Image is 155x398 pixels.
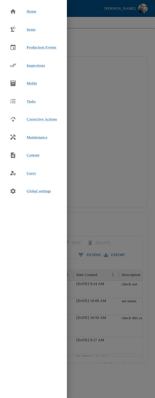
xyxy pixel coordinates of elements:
a: Tasks [5,95,41,108]
span: Production Events [27,45,56,50]
span: Global settings [27,188,51,194]
a: Production Events [5,41,61,54]
a: Items [5,23,41,36]
a: Users [5,167,41,180]
span: Maintenance [27,134,48,140]
a: Inspections [5,59,50,72]
span: Items [27,27,36,32]
span: Molds [27,81,37,85]
span: Content [27,152,39,158]
span: Tasks [27,98,36,104]
a: Maintenance [5,131,52,144]
span: Users [27,171,36,175]
span: Inspections [27,63,45,68]
a: Molds [5,77,42,90]
a: Global settings [5,185,56,198]
a: Home [5,5,41,18]
span: Home [27,8,36,14]
span: Corrective Actions [27,117,57,121]
a: Corrective Actions [5,113,62,126]
a: Content [5,149,44,162]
